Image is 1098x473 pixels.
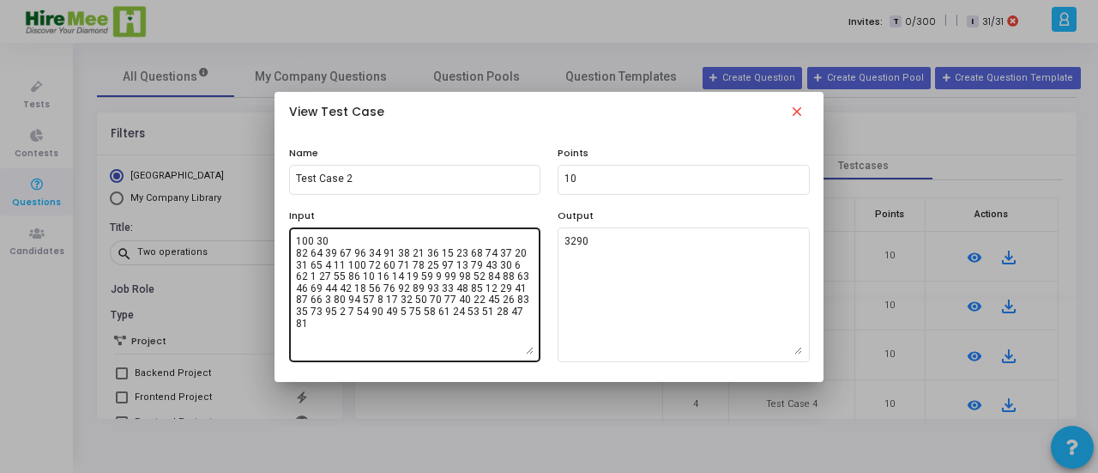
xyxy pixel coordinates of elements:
label: Output [558,209,594,223]
label: Name [289,146,318,161]
button: Close [775,89,819,136]
h5: View Test Case [289,104,384,122]
label: Points [558,146,588,161]
label: Input [289,209,315,223]
mat-icon: close [787,104,807,124]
